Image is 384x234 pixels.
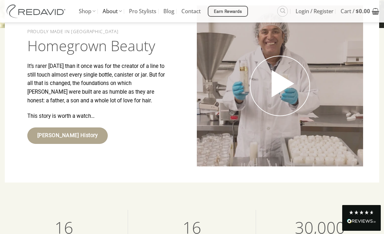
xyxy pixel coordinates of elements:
img: REDAVID Salon Products | United States [5,5,69,18]
a: Open video in lightbox [250,56,310,116]
span: [PERSON_NAME] History [37,131,98,140]
div: 4.8 Stars [349,210,374,215]
a: Earn Rewards [208,6,248,17]
span: Earn Rewards [214,8,242,15]
div: Read All Reviews [347,218,376,226]
h6: PROUDLY MADE IN [GEOGRAPHIC_DATA] [27,29,171,34]
span: $ [356,7,359,15]
a: Search [277,6,288,16]
span: Login / Register [296,3,334,19]
div: Read All Reviews [342,205,381,231]
img: REVIEWS.io [347,219,376,223]
p: It’s rarer [DATE] than it once was for the creator of a line to still touch almost every single b... [27,62,171,105]
bdi: 0.00 [356,7,370,15]
p: This story is worth a watch… [27,112,171,121]
span: Cart / [341,3,370,19]
h2: Homegrown Beauty [27,36,171,55]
